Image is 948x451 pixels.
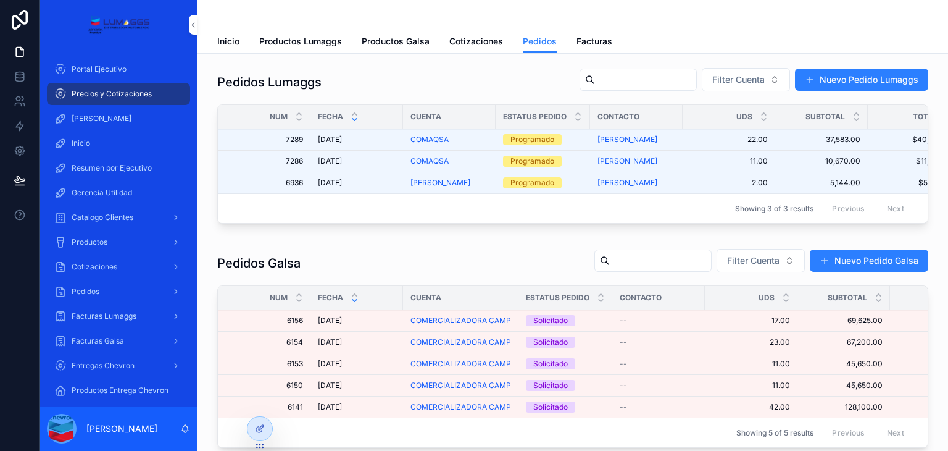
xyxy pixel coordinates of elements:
[727,255,780,267] span: Filter Cuenta
[217,74,322,91] h1: Pedidos Lumaggs
[47,132,190,154] a: Inicio
[620,381,697,390] a: --
[87,15,149,35] img: App logo
[410,135,449,145] a: COMAQSA
[526,358,605,369] a: Solicitado
[259,30,342,55] a: Productos Lumaggs
[712,337,790,347] span: 23.00
[318,316,396,326] a: [DATE]
[47,157,190,179] a: Resumen por Ejecutivo
[318,135,342,145] span: [DATE]
[318,178,396,188] a: [DATE]
[533,402,568,413] div: Solicitado
[712,402,790,412] a: 42.00
[233,156,303,166] span: 7286
[702,68,790,91] button: Select Button
[233,316,303,326] a: 6156
[47,305,190,327] a: Facturas Lumaggs
[735,204,813,214] span: Showing 3 of 3 results
[47,231,190,253] a: Productos
[47,330,190,352] a: Facturas Galsa
[597,156,657,166] a: [PERSON_NAME]
[72,361,135,371] span: Entregas Chevron
[318,135,396,145] a: [DATE]
[805,112,845,122] span: Subtotal
[736,428,813,438] span: Showing 5 of 5 results
[913,112,938,122] span: Total
[410,337,511,347] span: COMERCIALIZADORA CAMP
[72,188,132,198] span: Gerencia Utilidad
[510,156,554,167] div: Programado
[318,112,343,122] span: Fecha
[597,135,675,145] a: [PERSON_NAME]
[805,316,883,326] span: 69,625.00
[47,83,190,105] a: Precios y Cotizaciones
[783,156,860,166] span: 10,670.00
[620,316,627,326] span: --
[318,381,342,390] span: [DATE]
[620,316,697,326] a: --
[362,30,430,55] a: Productos Galsa
[410,402,511,412] a: COMERCIALIZADORA CAMP
[217,35,239,48] span: Inicio
[810,250,928,272] button: Nuevo Pedido Galsa
[318,402,396,412] a: [DATE]
[597,112,639,122] span: Contacto
[449,30,503,55] a: Cotizaciones
[597,135,657,145] span: [PERSON_NAME]
[318,337,342,347] span: [DATE]
[759,293,775,303] span: Uds
[410,156,449,166] a: COMAQSA
[620,402,697,412] a: --
[72,262,117,272] span: Cotizaciones
[533,380,568,391] div: Solicitado
[318,316,342,326] span: [DATE]
[503,134,583,145] a: Programado
[805,381,883,390] a: 45,650.00
[805,359,883,369] a: 45,650.00
[233,337,303,347] span: 6154
[526,402,605,413] a: Solicitado
[597,178,657,188] a: [PERSON_NAME]
[410,178,488,188] a: [PERSON_NAME]
[712,359,790,369] a: 11.00
[736,112,752,122] span: Uds
[233,359,303,369] a: 6153
[318,156,342,166] span: [DATE]
[410,178,470,188] a: [PERSON_NAME]
[690,135,768,145] a: 22.00
[783,135,860,145] a: 37,583.00
[318,359,396,369] a: [DATE]
[410,381,511,390] a: COMERCIALIZADORA CAMP
[783,178,860,188] a: 5,144.00
[72,213,133,222] span: Catalogo Clientes
[72,138,90,148] span: Inicio
[47,256,190,278] a: Cotizaciones
[620,359,627,369] span: --
[233,381,303,390] span: 6150
[523,30,557,54] a: Pedidos
[72,336,124,346] span: Facturas Galsa
[690,156,768,166] a: 11.00
[410,316,511,326] span: COMERCIALIZADORA CAMP
[47,280,190,303] a: Pedidos
[318,359,342,369] span: [DATE]
[712,381,790,390] span: 11.00
[690,178,768,188] span: 2.00
[526,293,589,303] span: Estatus Pedido
[828,293,867,303] span: Subtotal
[318,178,342,188] span: [DATE]
[523,35,557,48] span: Pedidos
[620,337,627,347] span: --
[72,386,168,395] span: Productos Entrega Chevron
[503,112,567,122] span: Estatus Pedido
[805,402,883,412] a: 128,100.00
